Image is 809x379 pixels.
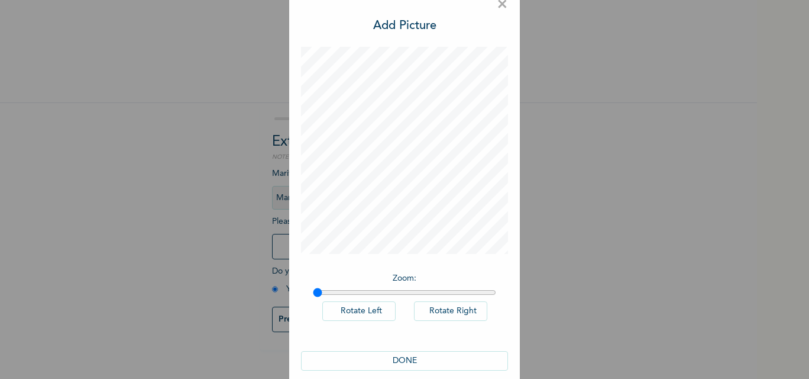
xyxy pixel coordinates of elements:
[414,301,487,321] button: Rotate Right
[301,351,508,371] button: DONE
[313,272,496,285] p: Zoom :
[272,217,485,265] span: Please add a recent Passport Photograph
[322,301,396,321] button: Rotate Left
[373,17,436,35] h3: Add Picture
